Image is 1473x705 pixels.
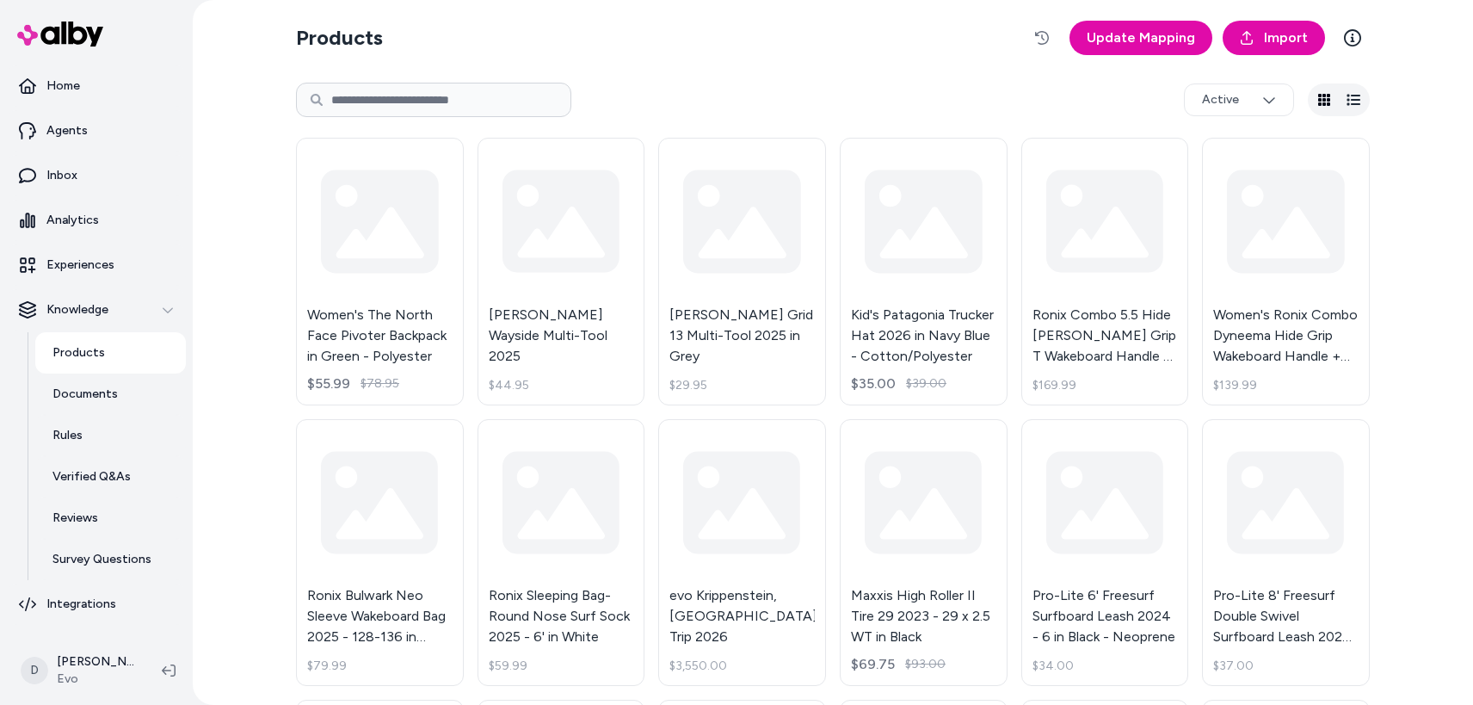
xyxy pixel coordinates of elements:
[35,498,186,539] a: Reviews
[46,167,77,184] p: Inbox
[7,289,186,331] button: Knowledge
[1021,419,1189,687] a: Pro-Lite 6' Freesurf Surfboard Leash 2024 - 6 in Black - Neoprene$34.00
[46,77,80,95] p: Home
[46,596,116,613] p: Integrations
[46,212,99,229] p: Analytics
[478,419,645,687] a: Ronix Sleeping Bag- Round Nose Surf Sock 2025 - 6' in White$59.99
[7,244,186,286] a: Experiences
[52,468,131,485] p: Verified Q&As
[46,257,114,274] p: Experiences
[1184,83,1294,116] button: Active
[1069,21,1212,55] a: Update Mapping
[46,122,88,139] p: Agents
[21,657,48,684] span: D
[1223,21,1325,55] a: Import
[7,110,186,152] a: Agents
[658,419,826,687] a: evo Krippenstein, [GEOGRAPHIC_DATA] Trip 2026$3,550.00
[7,65,186,107] a: Home
[296,24,383,52] h2: Products
[52,551,151,568] p: Survey Questions
[35,374,186,415] a: Documents
[840,138,1008,405] a: Kid's Patagonia Trucker Hat 2026 in Navy Blue - Cotton/Polyester$35.00$39.00
[52,510,98,527] p: Reviews
[478,138,645,405] a: [PERSON_NAME] Wayside Multi-Tool 2025$44.95
[35,332,186,374] a: Products
[840,419,1008,687] a: Maxxis High Roller II Tire 29 2023 - 29 x 2.5 WT in Black$69.75$93.00
[52,427,83,444] p: Rules
[7,584,186,625] a: Integrations
[7,200,186,241] a: Analytics
[1202,138,1370,405] a: Women's Ronix Combo Dyneema Hide Grip Wakeboard Handle + 70 ft Mainline 2025 in White$139.99
[10,643,148,698] button: D[PERSON_NAME]Evo
[46,301,108,318] p: Knowledge
[1264,28,1308,48] span: Import
[7,155,186,196] a: Inbox
[57,653,134,671] p: [PERSON_NAME]
[52,386,118,403] p: Documents
[1087,28,1195,48] span: Update Mapping
[35,539,186,580] a: Survey Questions
[296,138,464,405] a: Women's The North Face Pivoter Backpack in Green - Polyester$55.99$78.95
[1202,419,1370,687] a: Pro-Lite 8' Freesurf Double Swivel Surfboard Leash 2024 - 8 in Black - Neoprene$37.00
[1021,138,1189,405] a: Ronix Combo 5.5 Hide [PERSON_NAME] Grip T Wakeboard Handle + 80 ft Mainline 2025 in White$169.99
[296,419,464,687] a: Ronix Bulwark Neo Sleeve Wakeboard Bag 2025 - 128-136 in [GEOGRAPHIC_DATA]$79.99
[52,344,105,362] p: Products
[57,671,134,688] span: Evo
[17,22,103,46] img: alby Logo
[35,415,186,456] a: Rules
[35,456,186,498] a: Verified Q&As
[658,138,826,405] a: [PERSON_NAME] Grid 13 Multi-Tool 2025 in Grey$29.95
